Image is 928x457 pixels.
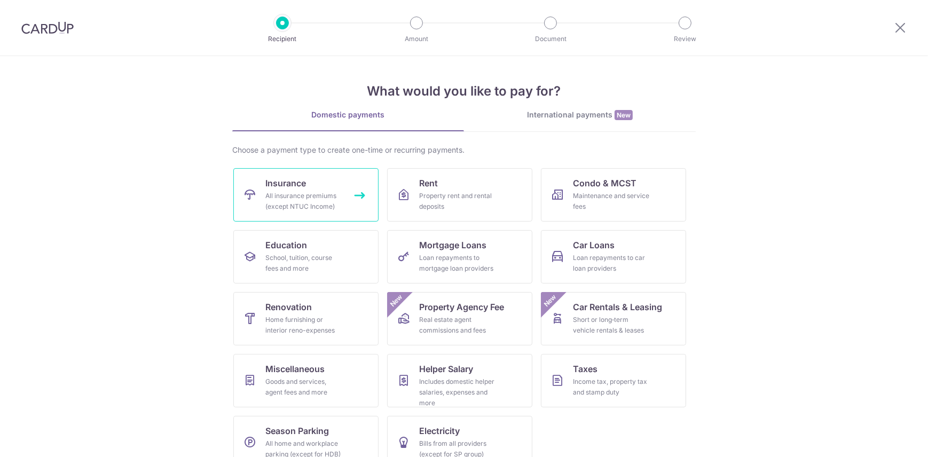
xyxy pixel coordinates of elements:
a: Helper SalaryIncludes domestic helper salaries, expenses and more [387,354,532,407]
span: Insurance [265,177,306,190]
span: Education [265,239,307,251]
a: Mortgage LoansLoan repayments to mortgage loan providers [387,230,532,283]
span: Season Parking [265,424,329,437]
span: Rent [419,177,438,190]
span: Help [24,7,46,17]
span: Property Agency Fee [419,301,504,313]
a: Property Agency FeeReal estate agent commissions and feesNew [387,292,532,345]
a: MiscellaneousGoods and services, agent fees and more [233,354,379,407]
p: Amount [377,34,456,44]
img: CardUp [21,21,74,34]
a: Car Rentals & LeasingShort or long‑term vehicle rentals & leasesNew [541,292,686,345]
div: Home furnishing or interior reno-expenses [265,314,342,336]
p: Recipient [243,34,322,44]
a: TaxesIncome tax, property tax and stamp duty [541,354,686,407]
div: Property rent and rental deposits [419,191,496,212]
div: Goods and services, agent fees and more [265,376,342,398]
span: Renovation [265,301,312,313]
span: Car Loans [573,239,615,251]
span: Taxes [573,363,597,375]
span: Car Rentals & Leasing [573,301,662,313]
a: RenovationHome furnishing or interior reno-expenses [233,292,379,345]
span: New [615,110,633,120]
p: Document [511,34,590,44]
div: Income tax, property tax and stamp duty [573,376,650,398]
span: New [388,292,405,310]
span: Condo & MCST [573,177,636,190]
div: School, tuition, course fees and more [265,253,342,274]
span: Mortgage Loans [419,239,486,251]
a: RentProperty rent and rental deposits [387,168,532,222]
a: InsuranceAll insurance premiums (except NTUC Income) [233,168,379,222]
a: Car LoansLoan repayments to car loan providers [541,230,686,283]
div: Real estate agent commissions and fees [419,314,496,336]
a: EducationSchool, tuition, course fees and more [233,230,379,283]
span: Helper Salary [419,363,473,375]
div: Choose a payment type to create one-time or recurring payments. [232,145,696,155]
div: Short or long‑term vehicle rentals & leases [573,314,650,336]
div: Domestic payments [232,109,464,120]
p: Review [646,34,725,44]
span: Miscellaneous [265,363,325,375]
span: Electricity [419,424,460,437]
span: New [541,292,559,310]
div: Loan repayments to car loan providers [573,253,650,274]
div: International payments [464,109,696,121]
div: Includes domestic helper salaries, expenses and more [419,376,496,408]
div: Loan repayments to mortgage loan providers [419,253,496,274]
div: All insurance premiums (except NTUC Income) [265,191,342,212]
h4: What would you like to pay for? [232,82,696,101]
a: Condo & MCSTMaintenance and service fees [541,168,686,222]
div: Maintenance and service fees [573,191,650,212]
